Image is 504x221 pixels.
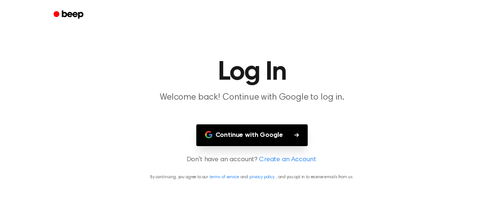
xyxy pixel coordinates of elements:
[9,155,495,165] p: Don't have an account?
[210,175,239,179] a: terms of service
[196,124,308,146] button: Continue with Google
[249,175,275,179] a: privacy policy
[48,8,90,22] a: Beep
[63,59,441,86] h1: Log In
[259,155,316,165] a: Create an Account
[110,91,394,104] p: Welcome back! Continue with Google to log in.
[9,174,495,180] p: By continuing, you agree to our and , and you opt in to receive emails from us.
